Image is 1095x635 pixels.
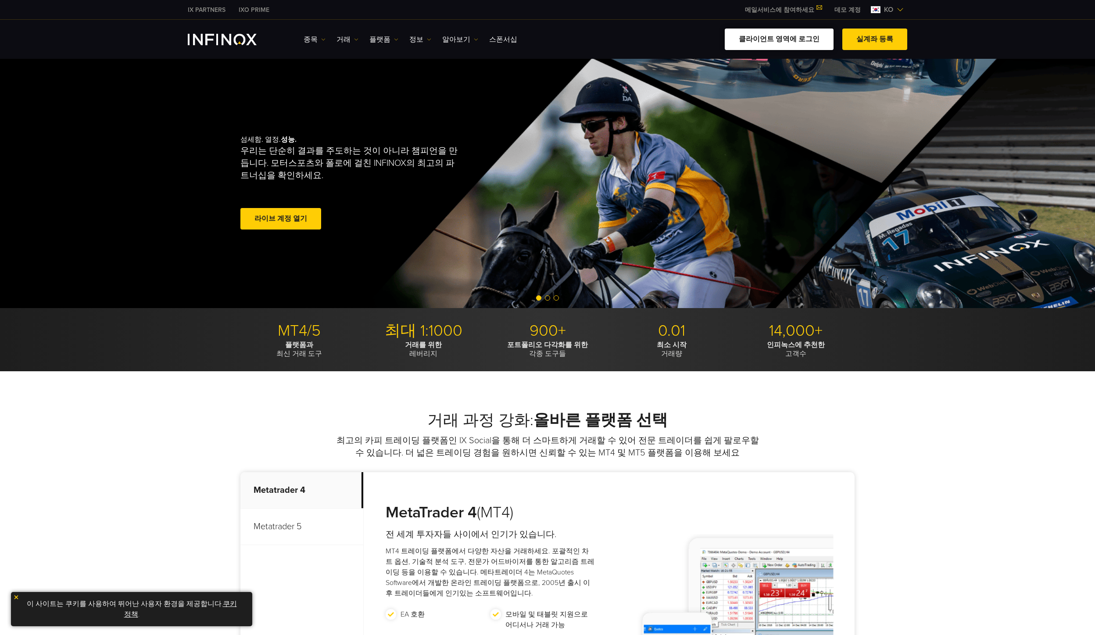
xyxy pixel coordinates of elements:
span: ko [880,4,897,15]
strong: 거래를 위한 [405,341,442,349]
a: INFINOX [232,5,276,14]
p: 최대 1:1000 [365,321,482,341]
p: 우리는 단순히 결과를 주도하는 것이 아니라 챔피언을 만듭니다. 모터스포츠와 폴로에 걸친 INFINOX의 최고의 파트너십을 확인하세요. [240,145,462,182]
strong: 플랫폼과 [285,341,313,349]
p: Metatrader 4 [240,472,363,509]
h4: 전 세계 투자자들 사이에서 인기가 있습니다. [386,528,595,541]
strong: 최소 시작 [657,341,687,349]
p: 이 사이트는 쿠키를 사용하여 뛰어난 사용자 환경을 제공합니다. . [15,596,248,622]
p: 900+ [489,321,606,341]
a: 메일서비스에 참여하세요 [738,6,828,14]
a: 종목 [304,34,326,45]
p: 모바일 및 태블릿 지원으로 어디서나 거래 가능 [505,609,591,630]
span: Go to slide 1 [536,295,541,301]
strong: 성능. [281,135,297,144]
p: EA 호환 [401,609,425,620]
img: yellow close icon [13,594,19,600]
strong: 인피녹스에 추천한 [767,341,825,349]
a: 라이브 계정 열기 [240,208,321,230]
p: 0.01 [613,321,730,341]
p: 최신 거래 도구 [240,341,358,358]
a: 실계좌 등록 [842,29,907,50]
h2: 거래 과정 강화: [240,411,855,430]
p: 레버리지 [365,341,482,358]
strong: 포트폴리오 다각화를 위한 [507,341,588,349]
p: 고객수 [737,341,855,358]
p: 각종 도구들 [489,341,606,358]
a: 스폰서십 [489,34,517,45]
a: INFINOX [181,5,232,14]
a: 플랫폼 [369,34,398,45]
a: 정보 [409,34,431,45]
a: 거래 [336,34,358,45]
h3: (MT4) [386,503,595,522]
a: 클라이언트 영역에 로그인 [725,29,834,50]
p: 최고의 카피 트레이딩 플랫폼인 IX Social을 통해 더 스마트하게 거래할 수 있어 전문 트레이더를 쉽게 팔로우할 수 있습니다. 더 넓은 트레이딩 경험을 원하시면 신뢰할 수... [335,434,760,459]
span: Go to slide 2 [545,295,550,301]
strong: MetaTrader 4 [386,503,477,522]
a: INFINOX MENU [828,5,867,14]
div: 섬세함. 열정. [240,121,517,246]
span: Go to slide 3 [554,295,559,301]
p: MT4/5 [240,321,358,341]
strong: 올바른 플랫폼 선택 [533,411,668,430]
p: MT4 트레이딩 플랫폼에서 다양한 자산을 거래하세요. 포괄적인 차트 옵션, 기술적 분석 도구, 전문가 어드바이저를 통한 알고리즘 트레이딩 등을 이용할 수 있습니다. 메타트레이... [386,546,595,599]
a: INFINOX Logo [188,34,277,45]
p: Metatrader 5 [240,509,363,545]
a: 알아보기 [442,34,478,45]
p: 거래량 [613,341,730,358]
p: 14,000+ [737,321,855,341]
